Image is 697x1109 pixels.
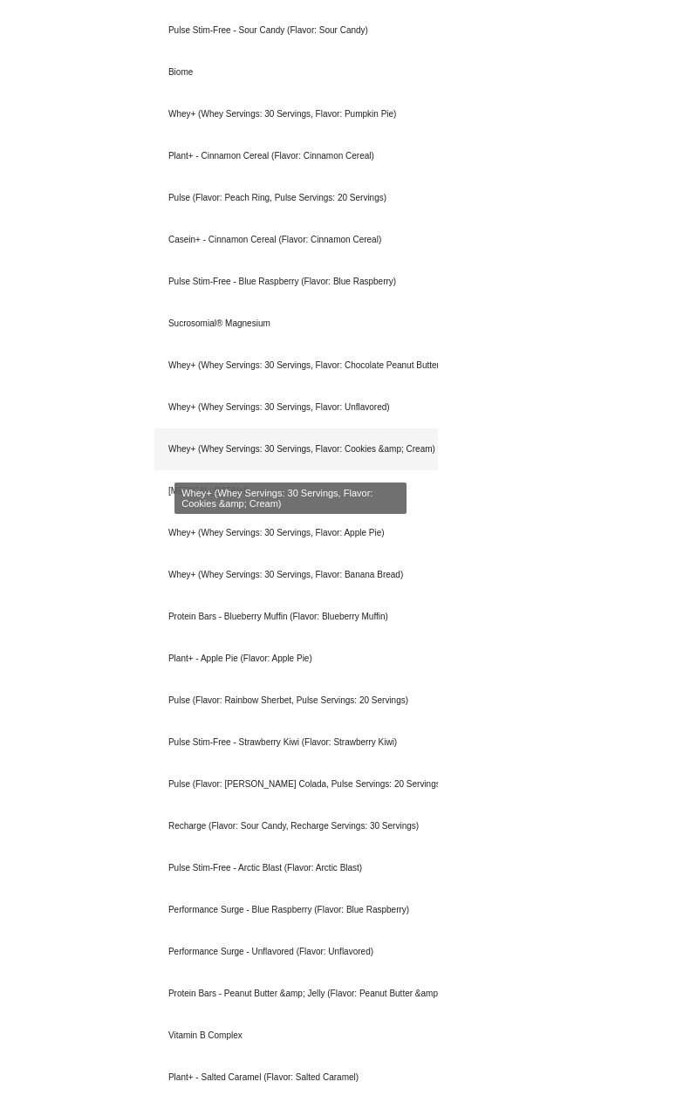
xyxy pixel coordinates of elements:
[154,596,438,638] div: Protein Bars - Blueberry Muffin (Flavor: Blueberry Muffin)
[154,428,438,470] div: Whey+ (Whey Servings: 30 Servings, Flavor: Cookies &amp; Cream)
[154,219,438,261] div: Casein+ - Cinnamon Cereal (Flavor: Cinnamon Cereal)
[154,554,438,596] div: Whey+ (Whey Servings: 30 Servings, Flavor: Banana Bread)
[154,763,438,805] div: Pulse (Flavor: [PERSON_NAME] Colada, Pulse Servings: 20 Servings)
[154,1057,438,1099] div: Plant+ - Salted Caramel (Flavor: Salted Caramel)
[154,680,438,722] div: Pulse (Flavor: Rainbow Sherbet, Pulse Servings: 20 Servings)
[154,805,438,847] div: Recharge (Flavor: Sour Candy, Recharge Servings: 30 Servings)
[154,638,438,680] div: Plant+ - Apple Pie (Flavor: Apple Pie)
[154,345,438,387] div: Whey+ (Whey Servings: 30 Servings, Flavor: Chocolate Peanut Butter)
[154,261,438,303] div: Pulse Stim-Free - Blue Raspberry (Flavor: Blue Raspberry)
[154,973,438,1015] div: Protein Bars - Peanut Butter &amp; Jelly (Flavor: Peanut Butter &amp; Jelly)
[154,10,438,51] div: Pulse Stim-Free - Sour Candy (Flavor: Sour Candy)
[154,931,438,973] div: Performance Surge - Unflavored (Flavor: Unflavored)
[154,303,438,345] div: Sucrosomial® Magnesium
[154,889,438,931] div: Performance Surge - Blue Raspberry (Flavor: Blue Raspberry)
[154,847,438,889] div: Pulse Stim-Free - Arctic Blast (Flavor: Arctic Blast)
[154,177,438,219] div: Pulse (Flavor: Peach Ring, Pulse Servings: 20 Servings)
[154,1015,438,1057] div: Vitamin B Complex
[154,387,438,428] div: Whey+ (Whey Servings: 30 Servings, Flavor: Unflavored)
[154,512,438,554] div: Whey+ (Whey Servings: 30 Servings, Flavor: Apple Pie)
[154,135,438,177] div: Plant+ - Cinnamon Cereal (Flavor: Cinnamon Cereal)
[154,51,438,93] div: Biome
[154,722,438,763] div: Pulse Stim-Free - Strawberry Kiwi (Flavor: Strawberry Kiwi)
[154,470,438,512] div: [MEDICAL_DATA]+K
[154,93,438,135] div: Whey+ (Whey Servings: 30 Servings, Flavor: Pumpkin Pie)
